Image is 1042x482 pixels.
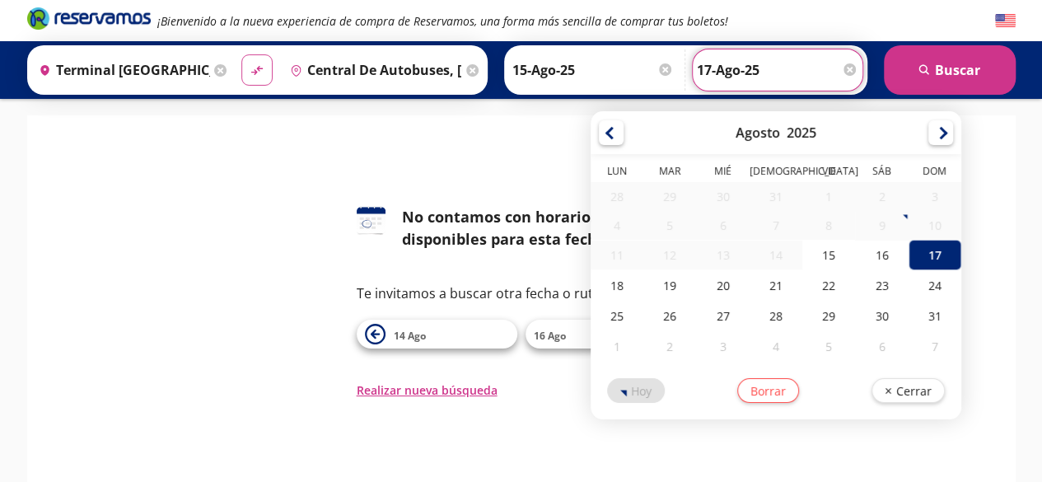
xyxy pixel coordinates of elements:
span: 16 Ago [534,329,566,343]
div: 21-Ago-25 [750,270,802,301]
input: Opcional [697,49,858,91]
div: 07-Ago-25 [750,211,802,240]
button: Realizar nueva búsqueda [357,381,498,399]
div: Agosto [736,124,780,142]
div: 02-Ago-25 [855,182,908,211]
input: Buscar Destino [283,49,462,91]
div: 29-Ago-25 [802,301,855,331]
th: Sábado [855,164,908,182]
th: Domingo [909,164,961,182]
p: Te invitamos a buscar otra fecha o ruta [357,283,686,303]
div: 20-Ago-25 [696,270,749,301]
div: 19-Ago-25 [643,270,696,301]
div: 06-Sep-25 [855,331,908,362]
div: 17-Ago-25 [909,240,961,270]
th: Viernes [802,164,855,182]
div: 05-Sep-25 [802,331,855,362]
input: Buscar Origen [32,49,211,91]
div: 08-Ago-25 [802,211,855,240]
div: 09-Ago-25 [855,211,908,240]
a: Brand Logo [27,6,151,35]
div: 11-Ago-25 [591,241,643,269]
div: 05-Ago-25 [643,211,696,240]
div: 04-Sep-25 [750,331,802,362]
div: 28-Jul-25 [591,182,643,211]
div: 14-Ago-25 [750,241,802,269]
div: No contamos con horarios disponibles para esta fecha [402,206,686,250]
button: Borrar [737,378,799,403]
div: 04-Ago-25 [591,211,643,240]
div: 03-Sep-25 [696,331,749,362]
em: ¡Bienvenido a la nueva experiencia de compra de Reservamos, una forma más sencilla de comprar tus... [157,13,728,29]
div: 18-Ago-25 [591,270,643,301]
div: 15-Ago-25 [802,240,855,270]
div: 25-Ago-25 [591,301,643,331]
button: 14 Ago [357,320,517,349]
th: Jueves [750,164,802,182]
th: Martes [643,164,696,182]
div: 07-Sep-25 [909,331,961,362]
div: 31-Jul-25 [750,182,802,211]
div: 30-Jul-25 [696,182,749,211]
div: 02-Sep-25 [643,331,696,362]
div: 28-Ago-25 [750,301,802,331]
i: Brand Logo [27,6,151,30]
th: Miércoles [696,164,749,182]
span: 14 Ago [394,329,426,343]
div: 29-Jul-25 [643,182,696,211]
div: 2025 [787,124,816,142]
div: 26-Ago-25 [643,301,696,331]
div: 30-Ago-25 [855,301,908,331]
div: 12-Ago-25 [643,241,696,269]
div: 01-Sep-25 [591,331,643,362]
div: 23-Ago-25 [855,270,908,301]
div: 24-Ago-25 [909,270,961,301]
div: 27-Ago-25 [696,301,749,331]
input: Elegir Fecha [512,49,674,91]
div: 16-Ago-25 [855,240,908,270]
button: 16 Ago [526,320,686,349]
div: 01-Ago-25 [802,182,855,211]
div: 31-Ago-25 [909,301,961,331]
th: Lunes [591,164,643,182]
button: English [995,11,1016,31]
div: 22-Ago-25 [802,270,855,301]
div: 13-Ago-25 [696,241,749,269]
button: Cerrar [871,378,945,403]
button: Buscar [884,45,1016,95]
div: 10-Ago-25 [909,211,961,240]
div: 06-Ago-25 [696,211,749,240]
div: 03-Ago-25 [909,182,961,211]
button: Hoy [607,378,665,403]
